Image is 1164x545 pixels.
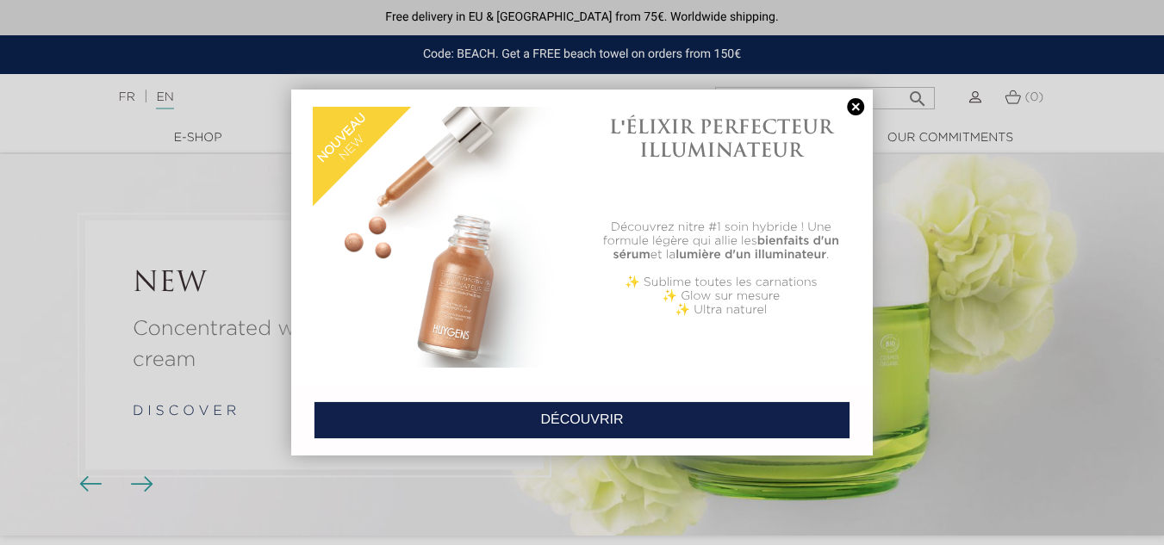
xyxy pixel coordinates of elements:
p: ✨ Glow sur mesure [591,289,852,303]
b: bienfaits d'un sérum [613,235,839,261]
b: lumière d'un illuminateur [675,249,826,261]
p: ✨ Sublime toutes les carnations [591,276,852,289]
h1: L'ÉLIXIR PERFECTEUR ILLUMINATEUR [591,115,852,161]
p: ✨ Ultra naturel [591,303,852,317]
a: DÉCOUVRIR [314,401,851,439]
p: Découvrez nitre #1 soin hybride ! Une formule légère qui allie les et la . [591,220,852,262]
